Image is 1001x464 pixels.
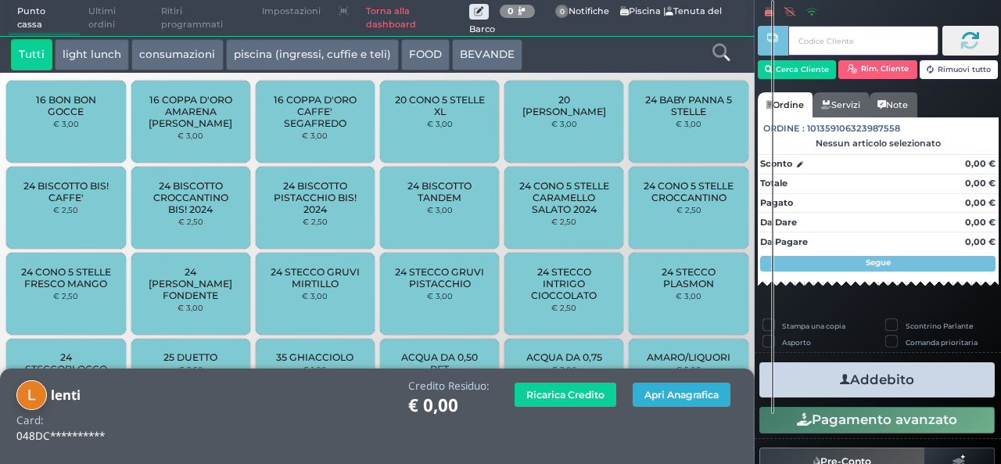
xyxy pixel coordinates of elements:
[144,180,237,215] span: 24 BISCOTTO CROCCANTINO BIS! 2024
[555,5,569,19] span: 0
[763,122,805,135] span: Ordine :
[452,39,522,70] button: BEVANDE
[20,94,113,117] span: 16 BON BON GOCCE
[551,365,577,374] small: € 2,00
[427,291,453,300] small: € 3,00
[11,39,52,70] button: Tutti
[866,257,891,268] strong: Segue
[759,407,995,433] button: Pagamento avanzato
[302,131,328,140] small: € 3,00
[515,383,616,407] button: Ricarica Credito
[178,217,203,226] small: € 2,50
[269,180,362,215] span: 24 BISCOTTO PISTACCHIO BIS! 2024
[55,39,129,70] button: light lunch
[427,205,453,214] small: € 3,00
[788,26,938,56] input: Codice Cliente
[393,266,486,290] span: 24 STECCO GRUVI PISTACCHIO
[16,380,47,411] img: lenti
[676,205,701,214] small: € 2,50
[551,119,577,128] small: € 3,00
[676,365,701,374] small: € 5,00
[813,92,869,117] a: Servizi
[303,217,328,226] small: € 2,50
[760,157,792,171] strong: Sconto
[782,321,845,331] label: Stampa una copia
[401,39,450,70] button: FOOD
[269,266,362,290] span: 24 STECCO GRUVI MIRTILLO
[518,94,611,117] span: 20 [PERSON_NAME]
[518,266,611,301] span: 24 STECCO INTRIGO CIOCCOLATO
[226,39,399,70] button: piscina (ingressi, cuffie e teli)
[758,92,813,117] a: Ordine
[20,266,113,290] span: 24 CONO 5 STELLE FRESCO MANGO
[676,291,701,300] small: € 3,00
[760,178,788,189] strong: Totale
[782,337,811,347] label: Asporto
[965,158,996,169] strong: 0,00 €
[408,396,490,415] h1: € 0,00
[642,266,735,290] span: 24 STECCO PLASMON
[551,217,576,226] small: € 2,50
[647,351,730,363] span: AMARO/LIQUORI
[178,303,203,312] small: € 3,00
[393,94,486,117] span: 20 CONO 5 STELLE XL
[906,321,973,331] label: Scontrino Parlante
[965,197,996,208] strong: 0,00 €
[152,1,253,36] span: Ritiri programmati
[760,236,808,247] strong: Da Pagare
[53,291,78,300] small: € 2,50
[163,351,217,363] span: 25 DUETTO
[253,1,329,23] span: Impostazioni
[393,351,486,375] span: ACQUA DA 0,50 PET
[526,351,602,363] span: ACQUA DA 0,75
[302,291,328,300] small: € 3,00
[807,122,900,135] span: 101359106323987558
[357,1,469,36] a: Torna alla dashboard
[276,351,353,363] span: 35 GHIACCIOLO
[16,415,44,426] h4: Card:
[20,180,113,203] span: 24 BISCOTTO BIS! CAFFE'
[508,5,514,16] b: 0
[642,94,735,117] span: 24 BABY PANNA 5 STELLE
[758,138,999,149] div: Nessun articolo selezionato
[20,351,113,375] span: 24 STECCOBLOCCO
[518,180,611,215] span: 24 CONO 5 STELLE CARAMELLO SALATO 2024
[758,60,837,79] button: Cerca Cliente
[408,380,490,392] h4: Credito Residuo:
[760,217,797,228] strong: Da Dare
[269,94,362,129] span: 16 COPPA D'ORO CAFFE' SEGAFREDO
[144,266,237,301] span: 24 [PERSON_NAME] FONDENTE
[178,365,203,374] small: € 2,50
[759,362,995,397] button: Addebito
[760,197,793,208] strong: Pagato
[965,236,996,247] strong: 0,00 €
[869,92,917,117] a: Note
[920,60,999,79] button: Rimuovi tutto
[906,337,978,347] label: Comanda prioritaria
[965,178,996,189] strong: 0,00 €
[51,386,81,404] b: lenti
[642,180,735,203] span: 24 CONO 5 STELLE CROCCANTINO
[53,205,78,214] small: € 2,50
[676,119,701,128] small: € 3,00
[838,60,917,79] button: Rim. Cliente
[131,39,223,70] button: consumazioni
[144,94,237,129] span: 16 COPPA D'ORO AMARENA [PERSON_NAME]
[633,383,730,407] button: Apri Anagrafica
[303,365,327,374] small: € 1,00
[9,1,81,36] span: Punto cassa
[965,217,996,228] strong: 0,00 €
[53,119,79,128] small: € 3,00
[393,180,486,203] span: 24 BISCOTTO TANDEM
[178,131,203,140] small: € 3,00
[80,1,152,36] span: Ultimi ordini
[551,303,576,312] small: € 2,50
[427,119,453,128] small: € 3,00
